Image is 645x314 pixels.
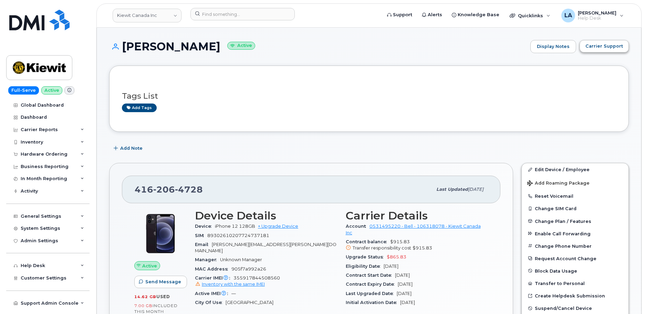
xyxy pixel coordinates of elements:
[522,227,628,240] button: Enable Call Forwarding
[156,294,170,299] span: used
[207,233,269,238] span: 89302610207724737181
[530,40,576,53] a: Display Notes
[346,291,397,296] span: Last Upgraded Date
[346,264,384,269] span: Eligibility Date
[135,184,203,195] span: 416
[134,276,187,288] button: Send Message
[522,215,628,227] button: Change Plan / Features
[527,180,590,187] span: Add Roaming Package
[384,264,398,269] span: [DATE]
[436,187,468,192] span: Last updated
[395,273,410,278] span: [DATE]
[122,92,616,100] h3: Tags List
[346,224,481,235] a: 0531495220 - Bell - 106318078 - Kiewit Canada Inc
[522,240,628,252] button: Change Phone Number
[195,233,207,238] span: SIM
[522,290,628,302] a: Create Helpdesk Submission
[468,187,483,192] span: [DATE]
[413,245,432,251] span: $915.83
[346,239,390,244] span: Contract balance
[346,300,400,305] span: Initial Activation Date
[195,242,212,247] span: Email
[580,40,629,52] button: Carrier Support
[346,224,370,229] span: Account
[398,282,413,287] span: [DATE]
[122,104,157,112] a: Add tags
[195,209,337,222] h3: Device Details
[522,190,628,202] button: Reset Voicemail
[522,163,628,176] a: Edit Device / Employee
[535,306,592,311] span: Suspend/Cancel Device
[109,142,148,155] button: Add Note
[346,273,395,278] span: Contract Start Date
[134,294,156,299] span: 14.62 GB
[258,224,298,229] a: + Upgrade Device
[134,303,153,308] span: 7.00 GB
[142,263,157,269] span: Active
[522,277,628,290] button: Transfer to Personal
[175,184,203,195] span: 4728
[195,242,336,253] span: [PERSON_NAME][EMAIL_ADDRESS][PERSON_NAME][DOMAIN_NAME]
[195,266,231,272] span: MAC Address
[145,278,181,285] span: Send Message
[231,291,236,296] span: —
[202,282,265,287] span: Inventory with the same IMEI
[522,252,628,265] button: Request Account Change
[615,284,640,309] iframe: Messenger Launcher
[387,254,406,259] span: $865.83
[195,275,233,281] span: Carrier IMEI
[585,43,623,49] span: Carrier Support
[195,282,265,287] a: Inventory with the same IMEI
[522,202,628,215] button: Change SIM Card
[140,213,181,254] img: iPhone_12.jpg
[195,291,231,296] span: Active IMEI
[220,257,262,262] span: Unknown Manager
[109,40,527,52] h1: [PERSON_NAME]
[535,218,591,224] span: Change Plan / Features
[346,282,398,287] span: Contract Expiry Date
[400,300,415,305] span: [DATE]
[120,145,143,151] span: Add Note
[346,209,488,222] h3: Carrier Details
[535,231,591,236] span: Enable Call Forwarding
[215,224,255,229] span: iPhone 12 128GB
[346,239,488,252] span: $915.83
[195,257,220,262] span: Manager
[226,300,273,305] span: [GEOGRAPHIC_DATA]
[227,42,255,50] small: Active
[346,254,387,259] span: Upgrade Status
[153,184,175,195] span: 206
[195,300,226,305] span: City Of Use
[397,291,412,296] span: [DATE]
[231,266,266,272] span: 905f7a992a26
[522,176,628,190] button: Add Roaming Package
[522,265,628,277] button: Block Data Usage
[353,245,411,251] span: Transfer responsibility cost
[195,275,337,288] span: 355917844508560
[195,224,215,229] span: Device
